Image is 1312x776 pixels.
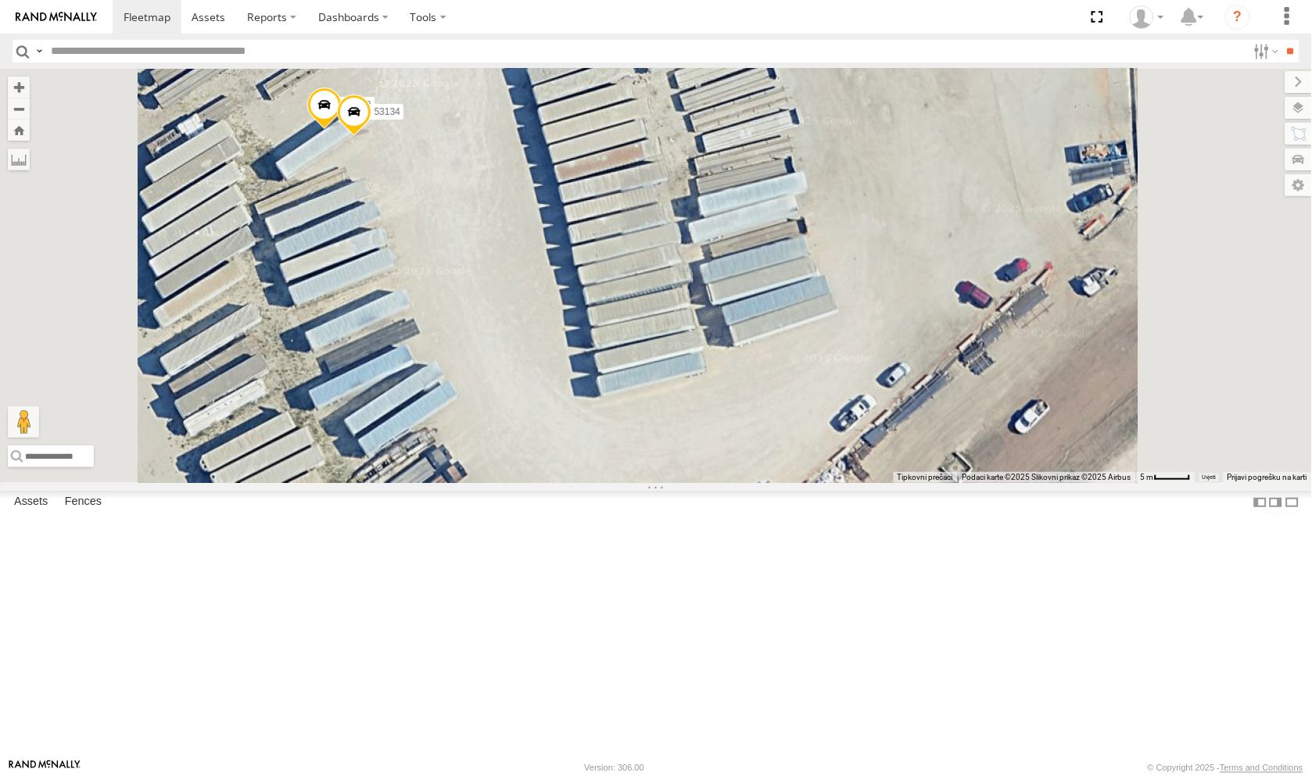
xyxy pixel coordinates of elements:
label: Dock Summary Table to the Right [1268,491,1284,513]
label: Hide Summary Table [1285,491,1300,513]
a: Prijavi pogrešku na karti [1228,473,1307,481]
div: Miky Transport [1124,5,1170,29]
label: Fences [57,492,109,513]
button: Zoom in [8,77,30,98]
label: Search Query [33,40,45,63]
span: 53138 [345,99,371,110]
button: Tipkovni prečaci [898,472,953,483]
label: Map Settings [1285,174,1312,196]
label: Search Filter Options [1248,40,1282,63]
div: © Copyright 2025 - [1148,763,1303,773]
span: 5 m [1141,473,1154,481]
span: Podaci karte ©2025 Slikovni prikaz ©2025 Airbus [962,473,1131,481]
button: Zoom out [8,98,30,120]
a: Terms and Conditions [1221,763,1303,773]
button: Zoom Home [8,120,30,141]
div: Version: 306.00 [585,763,644,773]
button: Mjerilo karte: 5 m naprema 43 piksela [1136,472,1195,483]
span: 53134 [375,106,400,117]
a: Uvjeti (otvara se u novoj kartici) [1203,474,1216,480]
label: Measure [8,148,30,170]
i: ? [1225,5,1250,30]
label: Assets [6,492,56,513]
img: rand-logo.svg [16,12,97,23]
label: Dock Summary Table to the Left [1253,491,1268,513]
button: Povucite Pegmana na kartu da biste otvorili Street View [8,406,39,438]
a: Visit our Website [9,760,81,776]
